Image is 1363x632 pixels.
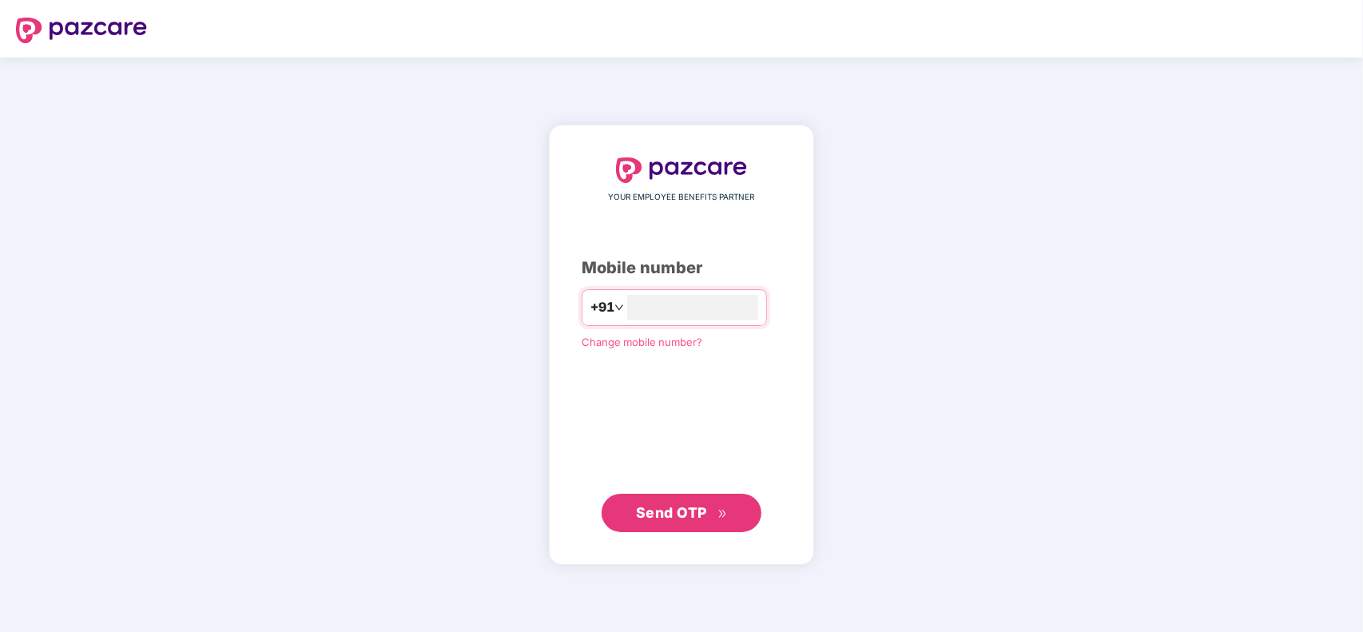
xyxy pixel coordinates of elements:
span: down [614,303,624,312]
span: +91 [590,297,614,317]
span: Send OTP [636,504,707,521]
span: YOUR EMPLOYEE BENEFITS PARTNER [609,191,755,204]
div: Mobile number [582,256,781,280]
button: Send OTPdouble-right [602,494,761,532]
img: logo [616,157,747,183]
a: Change mobile number? [582,336,702,348]
span: double-right [717,509,728,519]
img: logo [16,18,147,43]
